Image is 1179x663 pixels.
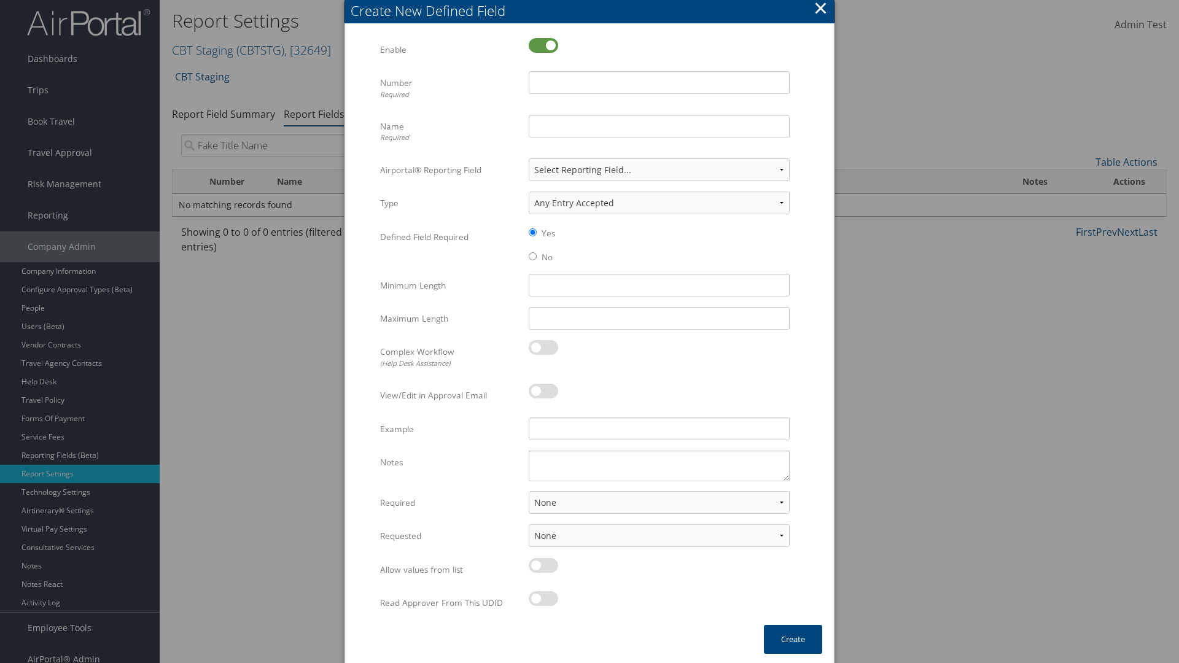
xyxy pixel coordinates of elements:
[380,133,519,143] div: Required
[380,524,519,548] label: Requested
[380,384,519,407] label: View/Edit in Approval Email
[380,158,519,182] label: Airportal® Reporting Field
[380,225,519,249] label: Defined Field Required
[380,90,519,100] div: Required
[351,1,835,20] div: Create New Defined Field
[380,591,519,615] label: Read Approver From This UDID
[542,251,553,263] label: No
[542,227,555,239] label: Yes
[380,38,519,61] label: Enable
[380,359,519,369] div: (Help Desk Assistance)
[380,192,519,215] label: Type
[380,71,519,105] label: Number
[380,451,519,474] label: Notes
[380,274,519,297] label: Minimum Length
[380,340,519,374] label: Complex Workflow
[380,115,519,149] label: Name
[380,491,519,514] label: Required
[764,625,822,654] button: Create
[380,558,519,581] label: Allow values from list
[380,417,519,441] label: Example
[380,307,519,330] label: Maximum Length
